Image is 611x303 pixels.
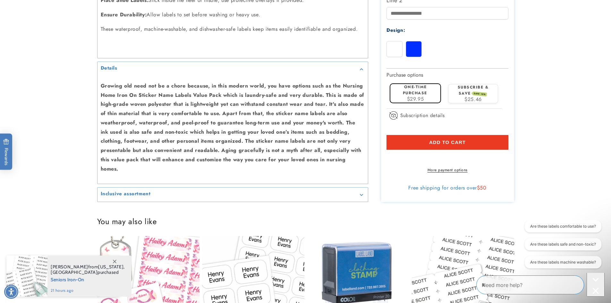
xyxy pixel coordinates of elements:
label: Subscribe & save [458,84,489,96]
span: 21 hours ago [51,288,125,293]
h2: Inclusive assortment [101,191,151,197]
iframe: Sign Up via Text for Offers [5,252,81,271]
span: $25.46 [464,96,482,103]
p: These waterproof, machine-washable, and dishwasher-safe labels keep items easily identifiable and... [101,25,365,34]
p: Allow labels to set before washing or heavy use. [101,10,365,20]
span: [GEOGRAPHIC_DATA] [51,269,98,275]
span: Rewards [3,139,9,165]
strong: Growing old need not be a chore because, in this modern world, you have options such as the Nursi... [101,82,364,173]
span: Subscription details [400,112,445,119]
h2: Details [101,65,117,72]
div: Accessibility Menu [4,285,18,299]
span: Add to cart [429,139,466,145]
a: More payment options [386,167,508,173]
span: $29.95 [407,95,424,103]
span: 50 [480,184,486,192]
span: $ [477,184,480,192]
span: [US_STATE] [98,264,123,270]
label: Design: [386,27,405,34]
summary: Details [98,62,368,76]
button: Add to cart [386,135,508,150]
label: One-time purchase [403,84,427,96]
summary: Inclusive assortment [98,188,368,202]
div: Free shipping for orders over [386,185,508,191]
strong: Ensure Durability: [101,11,147,18]
h2: You may also like [97,216,514,226]
iframe: Gorgias Floating Chat [476,273,605,297]
span: SAVE 15% [472,92,487,97]
span: from , purchased [51,264,125,275]
span: Seniors Iron-On [51,275,125,283]
iframe: Gorgias live chat conversation starters [516,220,605,274]
label: Purchase options [386,71,423,79]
